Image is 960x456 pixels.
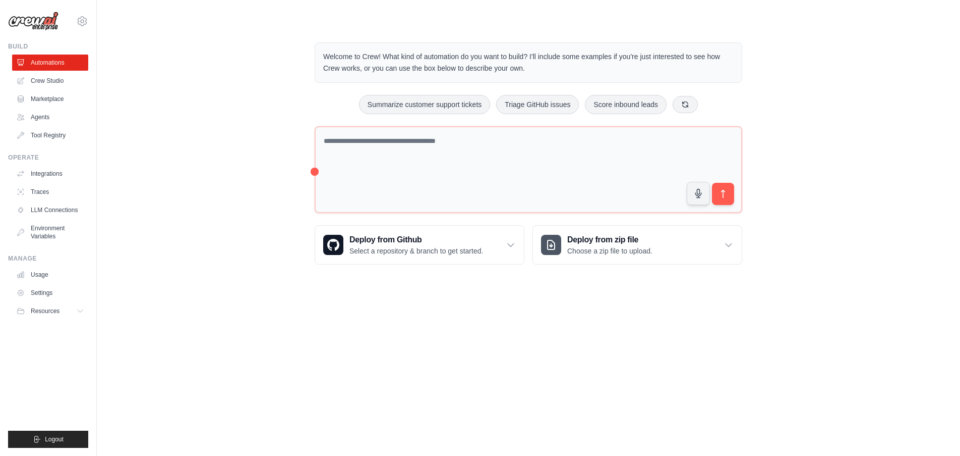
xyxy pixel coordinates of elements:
p: Welcome to Crew! What kind of automation do you want to build? I'll include some examples if you'... [323,51,734,74]
a: Integrations [12,166,88,182]
p: Select a repository & branch to get started. [349,246,483,256]
button: Score inbound leads [585,95,667,114]
h3: Deploy from Github [349,234,483,246]
a: Tool Registry [12,127,88,143]
a: LLM Connections [12,202,88,218]
a: Settings [12,285,88,301]
div: Operate [8,154,88,162]
div: Manage [8,255,88,263]
a: Environment Variables [12,220,88,244]
a: Marketplace [12,91,88,107]
a: Traces [12,184,88,200]
a: Automations [12,55,88,71]
a: Crew Studio [12,73,88,89]
button: Resources [12,303,88,319]
button: Triage GitHub issues [496,95,579,114]
img: Logo [8,12,58,31]
h3: Deploy from zip file [567,234,652,246]
a: Usage [12,267,88,283]
button: Summarize customer support tickets [359,95,490,114]
button: Logout [8,431,88,448]
a: Agents [12,109,88,125]
span: Resources [31,307,59,315]
div: Build [8,42,88,50]
span: Logout [45,435,64,443]
p: Choose a zip file to upload. [567,246,652,256]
